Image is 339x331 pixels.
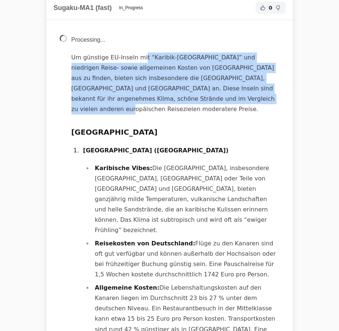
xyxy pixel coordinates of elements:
strong: Reisekosten von Deutschland: [95,240,195,247]
span: In_Progress [115,3,148,12]
strong: Allgemeine Kosten: [95,284,159,291]
h2: Sugaku-MA1 (fast) [54,3,112,13]
h3: [GEOGRAPHIC_DATA] [71,126,280,138]
li: Die [GEOGRAPHIC_DATA], insbesondere [GEOGRAPHIC_DATA], [GEOGRAPHIC_DATA] oder Teile von [GEOGRAPH... [93,163,280,235]
span: Processing... [71,37,105,43]
span: 0 [269,4,272,11]
button: Not Helpful [274,3,283,12]
strong: [GEOGRAPHIC_DATA] ([GEOGRAPHIC_DATA]) [83,147,229,154]
li: Flüge zu den Kanaren sind oft gut verfügbar und können außerhalb der Hochsaison oder bei frühzeit... [93,238,280,280]
strong: Karibische Vibes: [95,165,152,172]
button: Helpful [258,3,267,12]
p: Um günstige EU-Inseln mit “Karibik-[GEOGRAPHIC_DATA]” und niedrigen Reise- sowie allgemeinen Kost... [71,52,280,114]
